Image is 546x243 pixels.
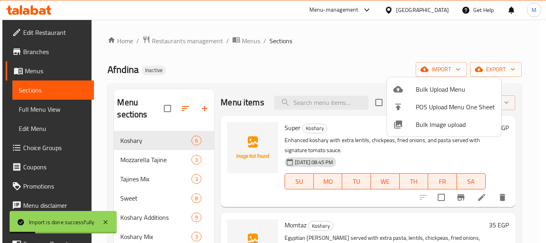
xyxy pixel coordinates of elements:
[29,218,94,227] div: Import is done successfully
[387,80,501,98] li: Upload bulk menu
[416,120,495,129] span: Bulk Image upload
[387,98,501,116] li: POS Upload Menu One Sheet
[416,102,495,112] span: POS Upload Menu One Sheet
[416,84,495,94] span: Bulk Upload Menu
